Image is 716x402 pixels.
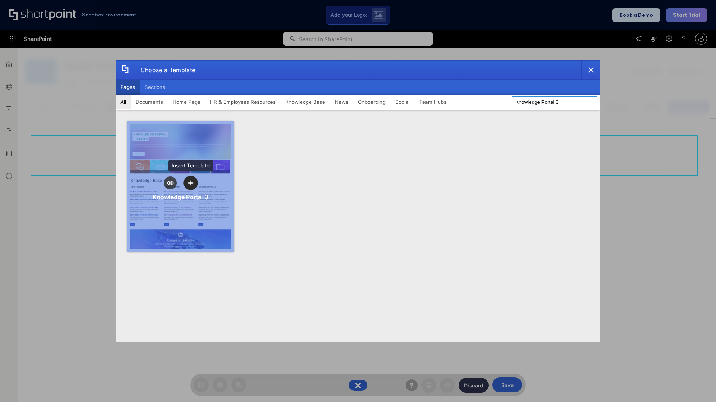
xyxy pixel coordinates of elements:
[140,80,170,95] button: Sections
[679,366,716,402] iframe: Chat Widget
[280,95,330,109] button: Knowledge Base
[116,60,600,342] div: template selector
[116,95,131,109] button: All
[353,95,390,109] button: Onboarding
[205,95,280,109] button: HR & Employees Resources
[414,95,451,109] button: Team Hubs
[116,80,140,95] button: Pages
[168,95,205,109] button: Home Page
[330,95,353,109] button: News
[135,61,195,79] div: Choose a Template
[390,95,414,109] button: Social
[512,96,597,108] input: Search
[153,193,208,201] div: Knowledge Portal 3
[131,95,168,109] button: Documents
